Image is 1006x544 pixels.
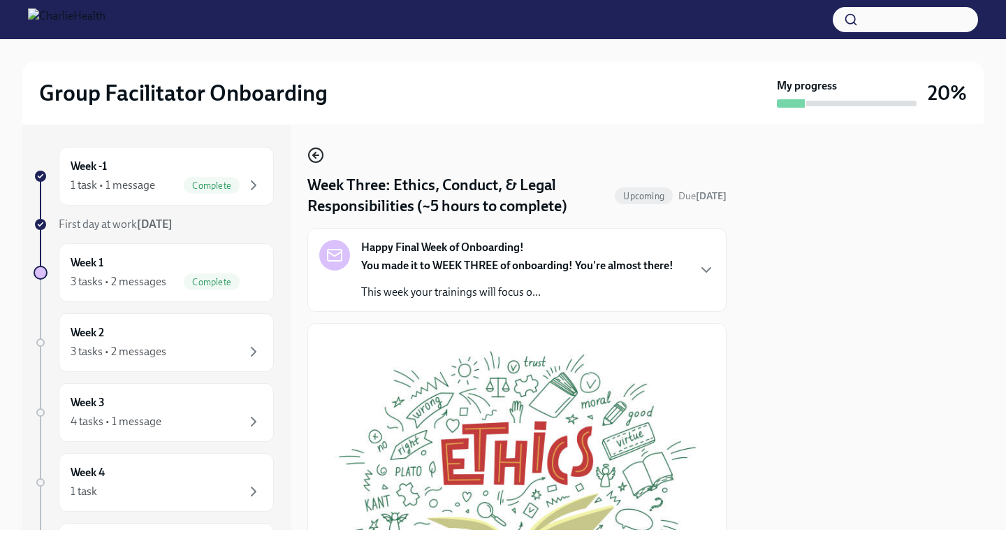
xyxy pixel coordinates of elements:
[71,274,166,289] div: 3 tasks • 2 messages
[34,313,274,372] a: Week 23 tasks • 2 messages
[137,217,173,231] strong: [DATE]
[777,78,837,94] strong: My progress
[71,395,105,410] h6: Week 3
[307,175,609,217] h4: Week Three: Ethics, Conduct, & Legal Responsibilities (~5 hours to complete)
[39,79,328,107] h2: Group Facilitator Onboarding
[184,180,240,191] span: Complete
[28,8,105,31] img: CharlieHealth
[34,383,274,442] a: Week 34 tasks • 1 message
[71,159,107,174] h6: Week -1
[184,277,240,287] span: Complete
[71,255,103,271] h6: Week 1
[71,344,166,359] div: 3 tasks • 2 messages
[361,285,673,300] p: This week your trainings will focus o...
[615,191,673,201] span: Upcoming
[71,178,155,193] div: 1 task • 1 message
[696,190,727,202] strong: [DATE]
[71,414,161,429] div: 4 tasks • 1 message
[928,80,967,106] h3: 20%
[34,147,274,206] a: Week -11 task • 1 messageComplete
[361,259,673,272] strong: You made it to WEEK THREE of onboarding! You're almost there!
[71,484,97,499] div: 1 task
[34,243,274,302] a: Week 13 tasks • 2 messagesComplete
[34,453,274,512] a: Week 41 task
[361,240,524,255] strong: Happy Final Week of Onboarding!
[71,325,104,341] h6: Week 2
[34,217,274,232] a: First day at work[DATE]
[71,465,105,480] h6: Week 4
[678,189,727,203] span: September 1st, 2025 10:00
[678,190,727,202] span: Due
[59,217,173,231] span: First day at work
